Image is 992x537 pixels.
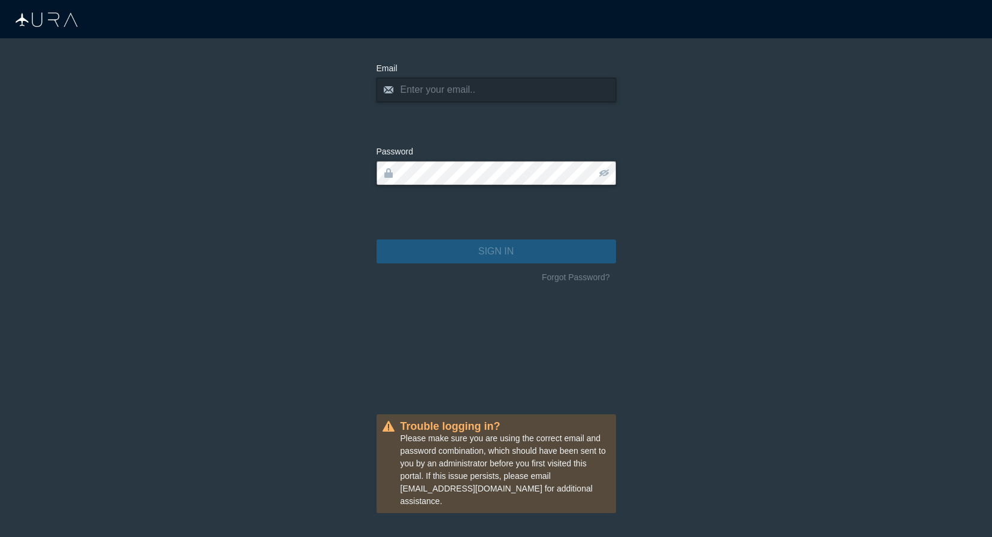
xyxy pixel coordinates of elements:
[377,147,413,156] span: Password
[542,271,610,284] span: Forgot Password?
[536,268,616,287] button: Forgot Password?
[401,420,609,432] h4: Trouble logging in?
[377,239,616,263] button: SIGN IN
[478,244,514,259] span: SIGN IN
[377,63,398,73] span: Email
[377,78,616,102] input: Enter your email..
[377,414,616,513] div: Please make sure you are using the correct email and password combination, which should have been...
[16,13,78,27] img: Aura Logo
